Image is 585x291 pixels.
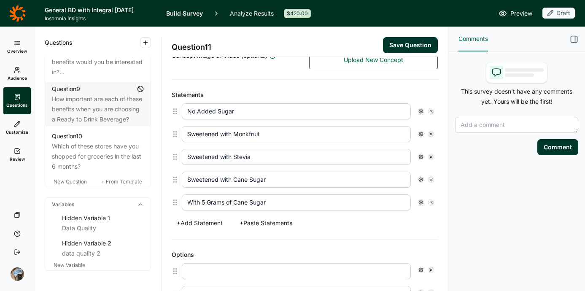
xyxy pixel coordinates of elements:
[172,250,438,260] div: Options
[45,38,72,48] span: Questions
[344,56,403,64] span: Upload New Concept
[45,198,151,211] div: Variables
[458,34,488,44] span: Comments
[542,8,575,19] button: Draft
[52,84,80,94] div: Question 9
[62,213,144,223] div: Hidden Variable 1
[455,86,578,107] p: This survey doesn't have any comments yet. Yours will be the first!
[3,33,31,60] a: Overview
[428,154,434,160] div: Remove
[172,90,438,100] div: Statements
[458,27,488,51] button: Comments
[62,238,144,248] div: Hidden Variable 2
[3,60,31,87] a: Audience
[45,129,151,173] a: Question10Which of these stores have you shopped for groceries in the last 6 months?
[8,75,27,81] span: Audience
[62,223,144,233] div: Data Quality
[7,48,27,54] span: Overview
[54,262,85,268] span: New Variable
[428,176,434,183] div: Remove
[235,217,297,229] button: +Paste Statements
[45,15,156,22] span: Insomnia Insights
[418,131,424,137] div: Settings
[45,5,156,15] h1: General BD with Integral [DATE]
[428,131,434,137] div: Remove
[383,37,438,53] button: Save Question
[428,199,434,206] div: Remove
[418,199,424,206] div: Settings
[418,176,424,183] div: Settings
[510,8,532,19] span: Preview
[3,114,31,141] a: Customize
[45,82,151,126] a: Question9How important are each of these benefits when you are choosing a Ready to Drink Beverage?
[499,8,532,19] a: Preview
[3,141,31,168] a: Review
[52,94,144,124] div: How important are each of these benefits when you are choosing a Ready to Drink Beverage?
[6,129,28,135] span: Customize
[418,154,424,160] div: Settings
[284,9,311,18] div: $420.00
[6,102,28,108] span: Questions
[52,141,144,172] div: Which of these stores have you shopped for groceries in the last 6 months?
[62,248,144,259] div: data quality 2
[11,267,24,281] img: ocn8z7iqvmiiaveqkfqd.png
[10,156,25,162] span: Review
[537,139,578,155] button: Comment
[52,37,144,77] div: When choosing a Ready to Drink Beverage, which of the following benefits would you be interested ...
[172,41,211,53] span: Question 11
[418,108,424,115] div: Settings
[101,178,142,185] span: + From Template
[54,178,87,185] span: New Question
[3,87,31,114] a: Questions
[418,267,424,273] div: Settings
[52,131,82,141] div: Question 10
[428,108,434,115] div: Remove
[172,217,228,229] button: +Add Statement
[428,267,434,273] div: Remove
